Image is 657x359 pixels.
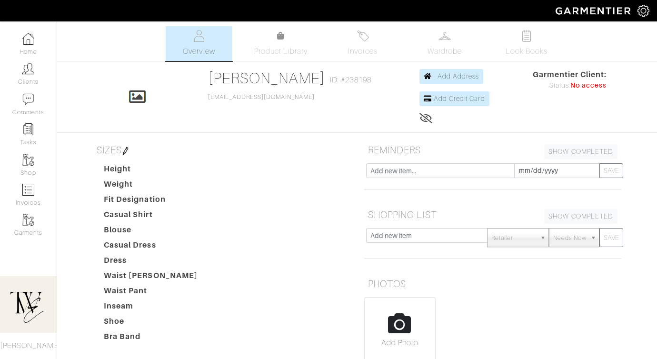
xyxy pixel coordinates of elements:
[22,214,34,226] img: garments-icon-b7da505a4dc4fd61783c78ac3ca0ef83fa9d6f193b1c9dc38574b1d14d53ca28.png
[366,228,488,243] input: Add new item
[208,70,326,87] a: [PERSON_NAME]
[22,154,34,166] img: garments-icon-b7da505a4dc4fd61783c78ac3ca0ef83fa9d6f193b1c9dc38574b1d14d53ca28.png
[364,140,621,160] h5: REMINDERS
[248,30,314,57] a: Product Library
[22,123,34,135] img: reminder-icon-8004d30b9f0a5d33ae49ab947aed9ed385cf756f9e5892f1edd6e32f2345188e.png
[183,46,215,57] span: Overview
[97,331,205,346] dt: Bra Band
[97,179,205,194] dt: Weight
[97,270,205,285] dt: Waist [PERSON_NAME]
[493,26,560,61] a: Look Books
[97,316,205,331] dt: Shoe
[544,144,617,159] a: SHOW COMPLETED
[22,184,34,196] img: orders-icon-0abe47150d42831381b5fb84f609e132dff9fe21cb692f30cb5eec754e2cba89.png
[364,274,621,293] h5: PHOTOS
[97,209,205,224] dt: Casual Shirt
[533,69,607,80] span: Garmentier Client:
[357,30,369,42] img: orders-27d20c2124de7fd6de4e0e44c1d41de31381a507db9b33961299e4e07d508b8c.svg
[428,46,462,57] span: Wardrobe
[97,239,205,255] dt: Casual Dress
[97,194,205,209] dt: Fit Designation
[544,209,617,224] a: SHOW COMPLETED
[439,30,451,42] img: wardrobe-487a4870c1b7c33e795ec22d11cfc2ed9d08956e64fb3008fe2437562e282088.svg
[419,91,489,106] a: Add Credit Card
[438,72,479,80] span: Add Address
[364,205,621,224] h5: SHOPPING LIST
[93,140,350,160] h5: SIZES
[97,255,205,270] dt: Dress
[254,46,308,57] span: Product Library
[419,69,484,84] a: Add Address
[521,30,533,42] img: todo-9ac3debb85659649dc8f770b8b6100bb5dab4b48dedcbae339e5042a72dfd3cc.svg
[411,26,478,61] a: Wardrobe
[122,147,129,155] img: pen-cf24a1663064a2ec1b9c1bd2387e9de7a2fa800b781884d57f21acf72779bad2.png
[166,26,232,61] a: Overview
[491,229,536,248] span: Retailer
[599,163,623,178] button: SAVE
[329,26,396,61] a: Invoices
[533,80,607,91] div: Status:
[434,95,485,102] span: Add Credit Card
[22,63,34,75] img: clients-icon-6bae9207a08558b7cb47a8932f037763ab4055f8c8b6bfacd5dc20c3e0201464.png
[193,30,205,42] img: basicinfo-40fd8af6dae0f16599ec9e87c0ef1c0a1fdea2edbe929e3d69a839185d80c458.svg
[570,80,607,91] span: No access
[97,300,205,316] dt: Inseam
[637,5,649,17] img: gear-icon-white-bd11855cb880d31180b6d7d6211b90ccbf57a29d726f0c71d8c61bd08dd39cc2.png
[366,163,515,178] input: Add new item...
[551,2,637,19] img: garmentier-logo-header-white-b43fb05a5012e4ada735d5af1a66efaba907eab6374d6393d1fbf88cb4ef424d.png
[553,229,587,248] span: Needs Now
[97,224,205,239] dt: Blouse
[97,163,205,179] dt: Height
[599,228,623,247] button: SAVE
[97,285,205,300] dt: Waist Pant
[22,33,34,45] img: dashboard-icon-dbcd8f5a0b271acd01030246c82b418ddd0df26cd7fceb0bd07c9910d44c42f6.png
[22,93,34,105] img: comment-icon-a0a6a9ef722e966f86d9cbdc48e553b5cf19dbc54f86b18d962a5391bc8f6eb6.png
[208,94,315,100] a: [EMAIL_ADDRESS][DOMAIN_NAME]
[348,46,377,57] span: Invoices
[330,74,371,86] span: ID: #238198
[506,46,548,57] span: Look Books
